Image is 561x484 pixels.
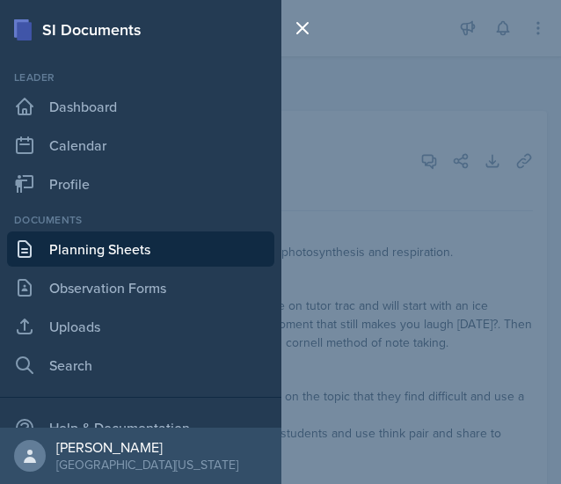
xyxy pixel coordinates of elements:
[56,456,238,473] div: [GEOGRAPHIC_DATA][US_STATE]
[7,70,274,85] div: Leader
[7,410,274,445] div: Help & Documentation
[7,128,274,163] a: Calendar
[56,438,238,456] div: [PERSON_NAME]
[7,231,274,267] a: Planning Sheets
[7,348,274,383] a: Search
[7,309,274,344] a: Uploads
[7,212,274,228] div: Documents
[7,89,274,124] a: Dashboard
[7,166,274,202] a: Profile
[7,270,274,305] a: Observation Forms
